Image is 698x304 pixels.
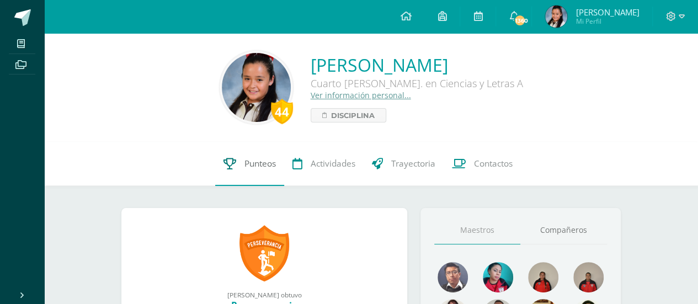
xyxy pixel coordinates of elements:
[222,53,291,122] img: 6cbd41168ba03094e24171d508c2f0c8.png
[311,90,411,100] a: Ver información personal...
[528,262,558,292] img: 4cadd866b9674bb26779ba88b494ab1f.png
[576,7,639,18] span: [PERSON_NAME]
[132,290,396,299] div: [PERSON_NAME] obtuvo
[545,6,567,28] img: c96397c511791d3a1b42fe9ecb80f1c5.png
[331,109,375,122] span: Disciplina
[483,262,513,292] img: 1c7763f46a97a60cb2d0673d8595e6ce.png
[573,262,604,292] img: 177a0cef6189344261906be38084f07c.png
[271,99,293,124] div: 44
[434,216,521,244] a: Maestros
[474,158,513,169] span: Contactos
[391,158,435,169] span: Trayectoria
[364,142,444,186] a: Trayectoria
[311,158,355,169] span: Actividades
[444,142,521,186] a: Contactos
[311,77,523,90] div: Cuarto [PERSON_NAME]. en Ciencias y Letras A
[215,142,284,186] a: Punteos
[311,53,523,77] a: [PERSON_NAME]
[244,158,276,169] span: Punteos
[284,142,364,186] a: Actividades
[438,262,468,292] img: bf3cc4379d1deeebe871fe3ba6f72a08.png
[576,17,639,26] span: Mi Perfil
[311,108,386,122] a: Disciplina
[520,216,607,244] a: Compañeros
[514,14,526,26] span: 1360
